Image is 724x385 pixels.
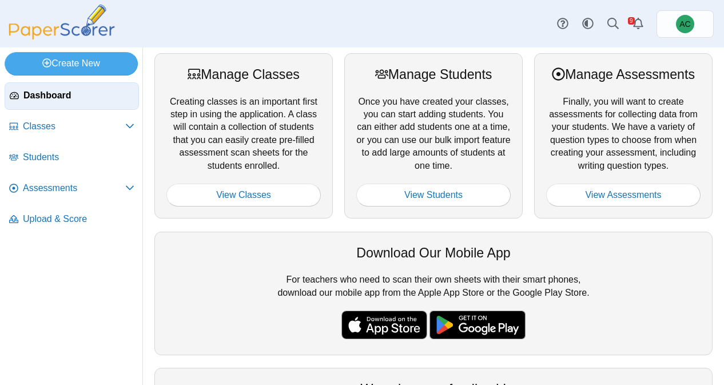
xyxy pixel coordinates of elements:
div: Creating classes is an important first step in using the application. A class will contain a coll... [154,53,333,219]
a: Students [5,144,139,172]
img: apple-store-badge.svg [341,311,427,339]
img: PaperScorer [5,5,119,39]
a: Assessments [5,175,139,203]
img: google-play-badge.png [429,311,526,339]
a: Upload & Score [5,206,139,233]
div: Download Our Mobile App [166,244,701,262]
span: Andrew Christman [679,20,690,28]
span: Assessments [23,182,125,195]
a: Dashboard [5,82,139,110]
div: Once you have created your classes, you can start adding students. You can either add students on... [344,53,523,219]
a: View Assessments [546,184,701,207]
div: For teachers who need to scan their own sheets with their smart phones, download our mobile app f... [154,232,713,355]
div: Manage Assessments [546,65,701,84]
span: Upload & Score [23,213,134,225]
a: View Classes [166,184,321,207]
a: PaperScorer [5,31,119,41]
a: View Students [356,184,511,207]
span: Dashboard [23,89,134,102]
div: Finally, you will want to create assessments for collecting data from your students. We have a va... [534,53,713,219]
span: Students [23,151,134,164]
div: Manage Students [356,65,511,84]
span: Andrew Christman [676,15,694,33]
a: Create New [5,52,138,75]
div: Manage Classes [166,65,321,84]
a: Andrew Christman [657,10,714,38]
a: Classes [5,113,139,141]
a: Alerts [626,11,651,37]
span: Classes [23,120,125,133]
